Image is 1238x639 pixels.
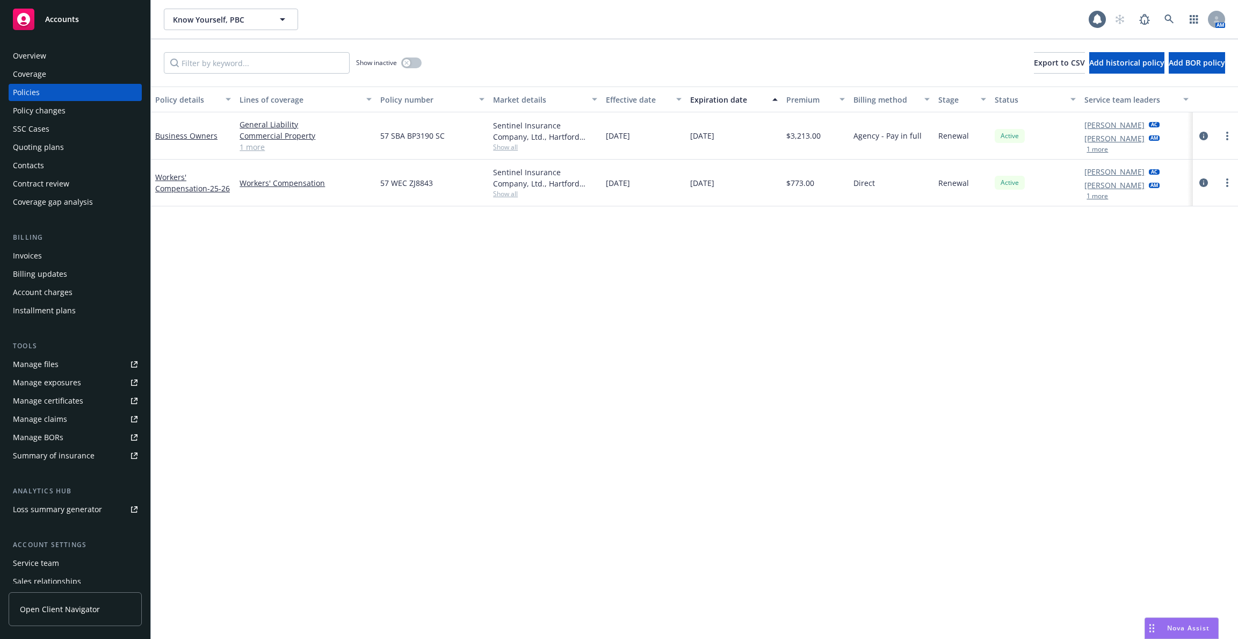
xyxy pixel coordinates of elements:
a: Overview [9,47,142,64]
div: Sentinel Insurance Company, Ltd., Hartford Insurance Group [493,167,597,189]
div: Manage claims [13,411,67,428]
span: Show all [493,189,597,198]
div: Service team [13,555,59,572]
button: Status [990,87,1081,112]
div: Manage exposures [13,374,81,391]
button: Service team leaders [1080,87,1193,112]
div: Billing updates [13,265,67,283]
a: SSC Cases [9,120,142,138]
span: Export to CSV [1034,58,1085,68]
a: Manage BORs [9,429,142,446]
div: Overview [13,47,46,64]
span: Add historical policy [1089,58,1164,68]
button: 1 more [1087,193,1108,199]
div: Drag to move [1145,618,1159,638]
span: [DATE] [690,130,714,141]
a: Switch app [1183,9,1205,30]
span: Open Client Navigator [20,604,100,615]
a: Manage exposures [9,374,142,391]
a: Account charges [9,284,142,301]
div: Contract review [13,175,69,192]
div: Coverage gap analysis [13,193,93,211]
a: Manage certificates [9,392,142,410]
span: [DATE] [606,177,630,189]
a: Commercial Property [240,130,372,141]
div: Summary of insurance [13,447,95,464]
div: Quoting plans [13,139,64,156]
button: Export to CSV [1034,52,1085,74]
span: Active [999,131,1020,141]
button: Policy number [376,87,489,112]
a: Business Owners [155,131,218,141]
button: Market details [489,87,602,112]
span: $773.00 [786,177,814,189]
button: Nova Assist [1145,618,1219,639]
a: Manage files [9,356,142,373]
button: Policy details [151,87,235,112]
div: Status [995,94,1065,105]
div: Manage certificates [13,392,83,410]
button: Expiration date [686,87,781,112]
a: Invoices [9,247,142,264]
span: Nova Assist [1167,623,1210,633]
span: Agency - Pay in full [853,130,922,141]
a: [PERSON_NAME] [1084,180,1145,191]
span: Active [999,178,1020,188]
a: Policies [9,84,142,101]
span: Renewal [938,130,969,141]
a: more [1221,176,1234,189]
div: Expiration date [690,94,765,105]
a: Installment plans [9,302,142,319]
div: Account charges [13,284,73,301]
a: more [1221,130,1234,142]
div: Market details [493,94,585,105]
span: [DATE] [606,130,630,141]
div: Manage files [13,356,59,373]
a: [PERSON_NAME] [1084,133,1145,144]
div: Policies [13,84,40,101]
a: Manage claims [9,411,142,428]
a: General Liability [240,119,372,130]
a: 1 more [240,141,372,153]
a: Loss summary generator [9,501,142,518]
div: Contacts [13,157,44,174]
div: Billing method [853,94,917,105]
a: Start snowing [1109,9,1131,30]
input: Filter by keyword... [164,52,350,74]
div: Account settings [9,540,142,550]
button: Know Yourself, PBC [164,9,298,30]
a: Coverage gap analysis [9,193,142,211]
span: Know Yourself, PBC [173,14,266,25]
div: Invoices [13,247,42,264]
span: [DATE] [690,177,714,189]
span: 57 WEC ZJ8843 [380,177,433,189]
div: Policy details [155,94,219,105]
div: Coverage [13,66,46,83]
button: Lines of coverage [235,87,376,112]
a: Contacts [9,157,142,174]
button: Billing method [849,87,933,112]
div: Billing [9,232,142,243]
a: Policy changes [9,102,142,119]
span: Renewal [938,177,969,189]
div: Manage BORs [13,429,63,446]
button: Premium [782,87,850,112]
a: Service team [9,555,142,572]
div: Sales relationships [13,573,81,590]
div: SSC Cases [13,120,49,138]
div: Premium [786,94,834,105]
button: 1 more [1087,146,1108,153]
div: Effective date [606,94,670,105]
a: Contract review [9,175,142,192]
button: Stage [934,87,990,112]
span: Show inactive [356,58,397,67]
div: Analytics hub [9,486,142,497]
a: Quoting plans [9,139,142,156]
div: Sentinel Insurance Company, Ltd., Hartford Insurance Group [493,120,597,142]
div: Lines of coverage [240,94,360,105]
a: Accounts [9,4,142,34]
div: Service team leaders [1084,94,1177,105]
a: [PERSON_NAME] [1084,119,1145,131]
a: Search [1159,9,1180,30]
